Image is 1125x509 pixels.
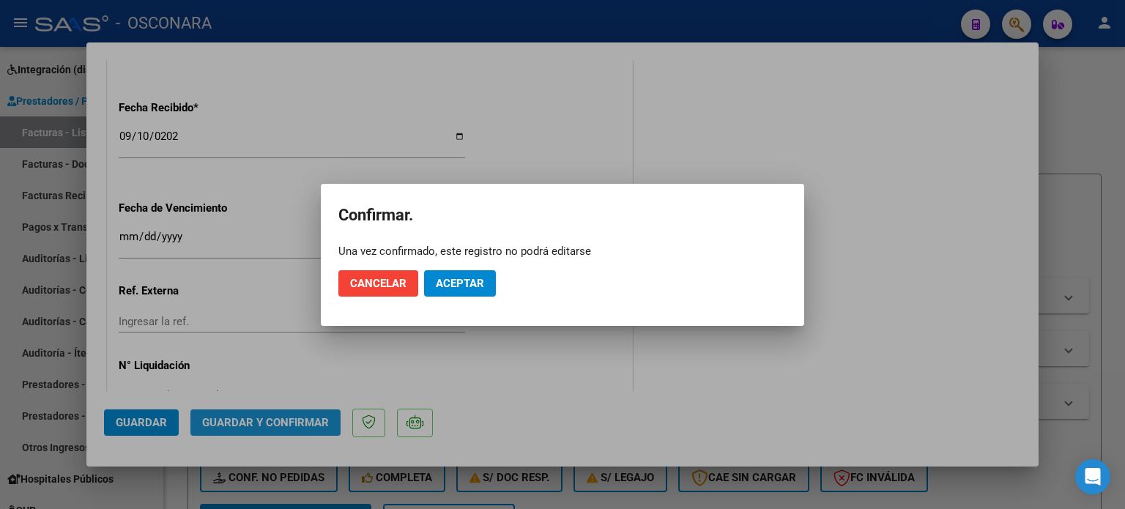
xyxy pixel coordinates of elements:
[424,270,496,297] button: Aceptar
[1075,459,1110,494] div: Open Intercom Messenger
[338,270,418,297] button: Cancelar
[350,277,406,290] span: Cancelar
[338,244,787,259] div: Una vez confirmado, este registro no podrá editarse
[338,201,787,229] h2: Confirmar.
[436,277,484,290] span: Aceptar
